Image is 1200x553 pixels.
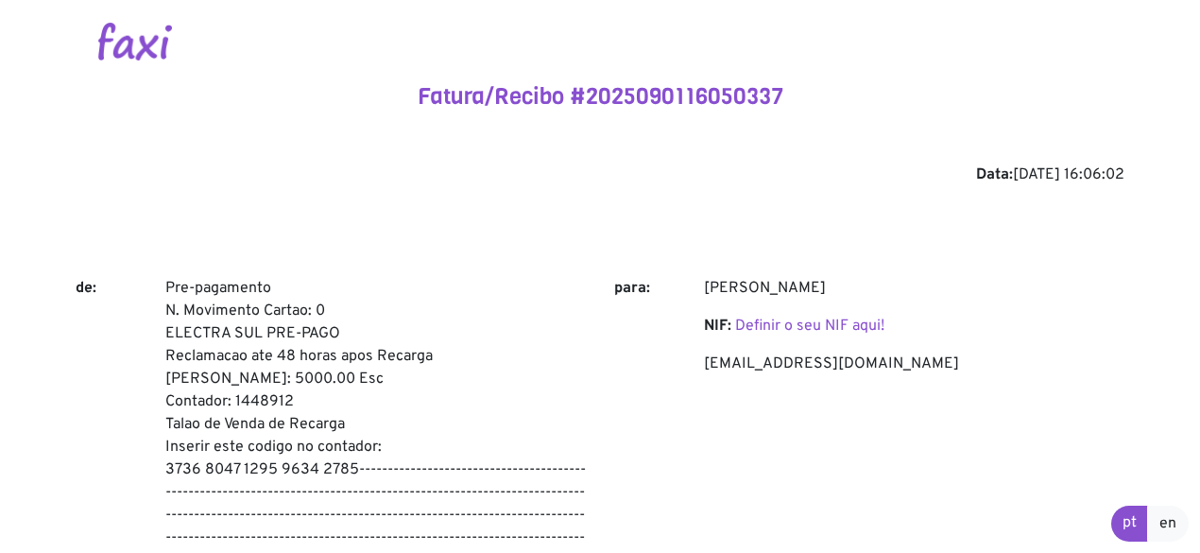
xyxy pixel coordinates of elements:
p: [EMAIL_ADDRESS][DOMAIN_NAME] [704,353,1124,375]
b: NIF: [704,317,731,336]
b: para: [614,279,650,298]
div: [DATE] 16:06:02 [76,164,1124,186]
a: en [1147,506,1189,542]
h4: Fatura/Recibo #2025090116050337 [76,83,1124,111]
a: pt [1111,506,1148,542]
a: Definir o seu NIF aqui! [735,317,884,336]
b: Data: [976,165,1013,184]
b: de: [76,279,96,298]
p: [PERSON_NAME] [704,277,1124,300]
